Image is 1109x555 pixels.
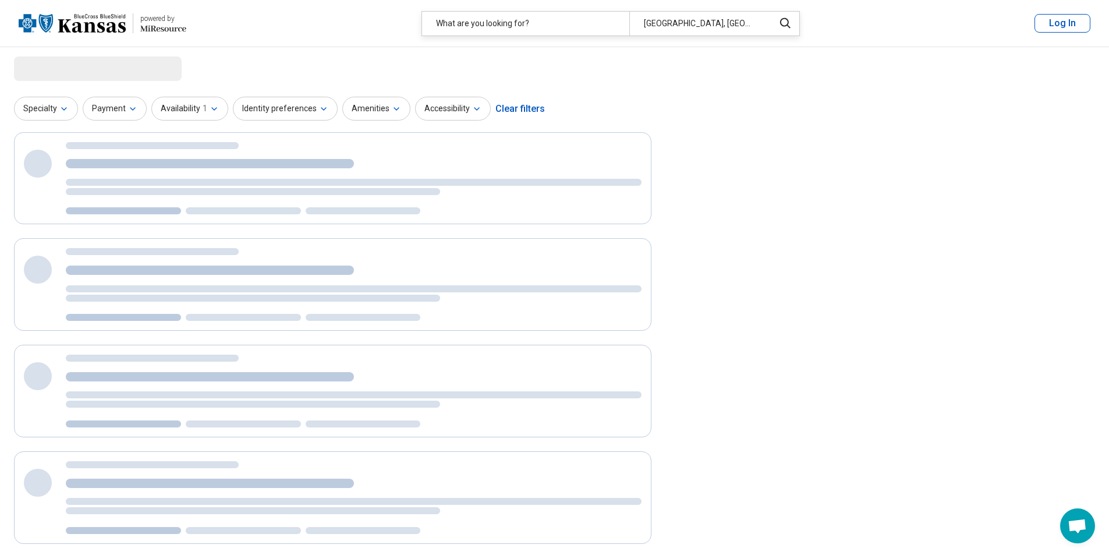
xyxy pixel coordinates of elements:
button: Payment [83,97,147,121]
div: What are you looking for? [422,12,629,36]
button: Availability1 [151,97,228,121]
button: Accessibility [415,97,491,121]
button: Log In [1034,14,1090,33]
div: Open chat [1060,508,1095,543]
button: Specialty [14,97,78,121]
span: Loading... [14,56,112,80]
a: Blue Cross Blue Shield Kansaspowered by [19,9,186,37]
button: Amenities [342,97,410,121]
span: 1 [203,102,207,115]
div: powered by [140,13,186,24]
div: [GEOGRAPHIC_DATA], [GEOGRAPHIC_DATA] [629,12,767,36]
div: Clear filters [495,95,545,123]
button: Identity preferences [233,97,338,121]
img: Blue Cross Blue Shield Kansas [19,9,126,37]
